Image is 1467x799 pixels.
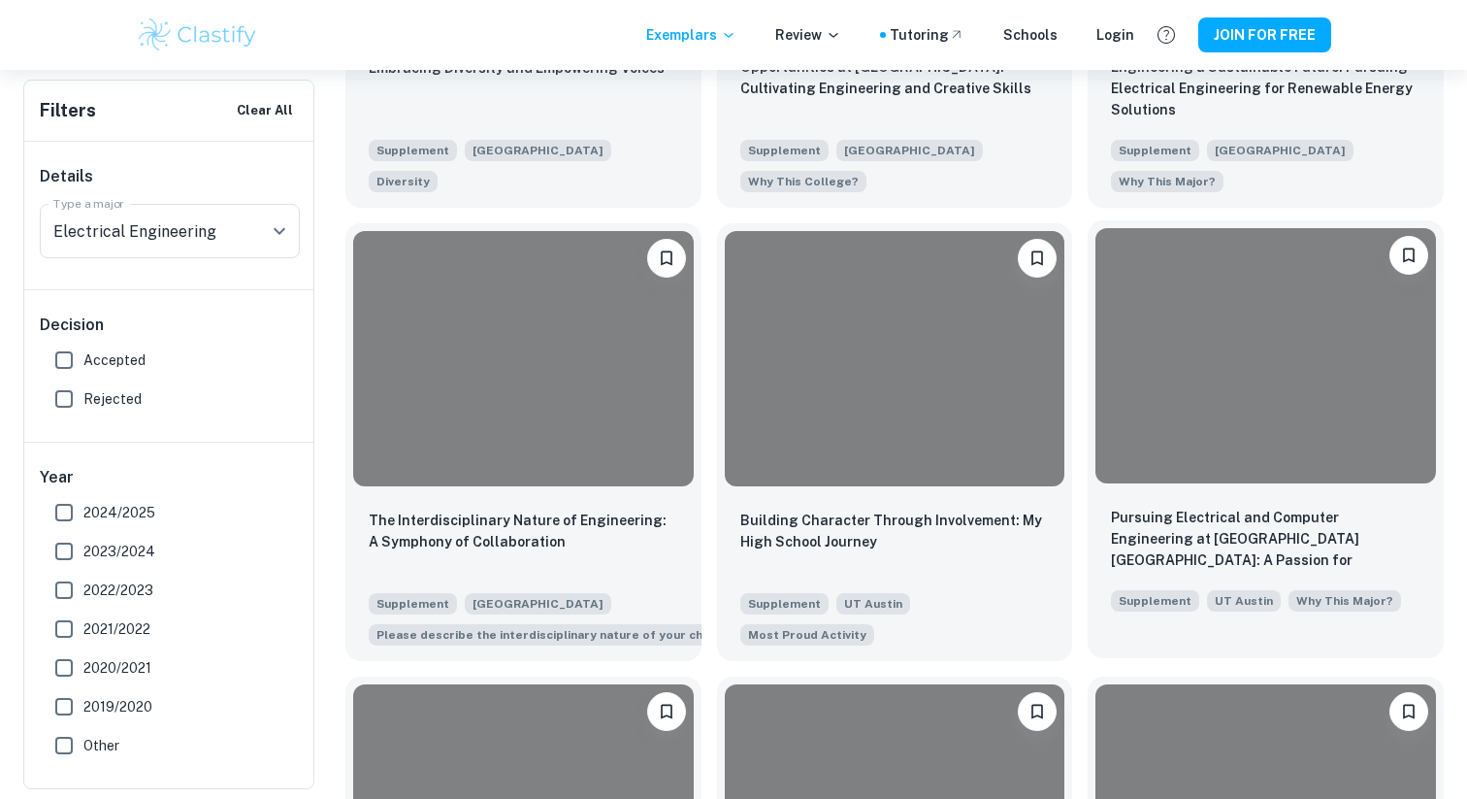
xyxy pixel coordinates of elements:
a: Tutoring [890,24,964,46]
img: Clastify logo [136,16,259,54]
span: Why This College? [748,173,859,190]
span: Why This Major? [1119,173,1216,190]
h6: Decision [40,314,300,337]
button: Please log in to bookmark exemplars [1018,239,1057,278]
p: Building Character Through Involvement: My High School Journey [740,510,1050,552]
p: The Interdisciplinary Nature of Engineering: A Symphony of Collaboration [369,510,678,552]
span: UT Austin [1207,590,1281,612]
button: JOIN FOR FREE [1198,17,1331,52]
a: Please log in to bookmark exemplarsBuilding Character Through Involvement: My High School Journey... [717,223,1073,661]
span: 2024/2025 [83,502,155,523]
span: 2019/2020 [83,696,152,717]
span: Why This Major? [1296,592,1393,610]
span: Please describe the interdisciplinary nature of your chosen field of study and how it complements... [369,622,824,646]
span: Most Proud Activity [748,626,866,644]
a: Please log in to bookmark exemplarsThe Interdisciplinary Nature of Engineering: A Symphony of Col... [345,223,701,661]
span: 2023/2024 [83,541,155,562]
span: Located within one of the most dynamic cities in the world, the University of Miami is a distinct... [369,169,438,192]
span: Why are you interested in the major you indicated as your first-choice major? [1288,588,1401,612]
span: UT Austin [836,593,910,615]
span: Please describe the interdisciplinary nature of your chosen field of study [376,626,816,644]
button: Please log in to bookmark exemplars [1389,692,1428,731]
span: How will opportunities at Purdue support your interests, both in and out of the classroom? [740,169,866,192]
span: Supplement [369,593,457,615]
button: Please log in to bookmark exemplars [1389,236,1428,275]
span: Supplement [1111,140,1199,161]
span: Rejected [83,388,142,410]
span: Think of all the activities — both in and outside of school — that you have been involved with du... [740,622,874,646]
span: [GEOGRAPHIC_DATA] [465,140,611,161]
span: Diversity [376,173,430,190]
p: Review [775,24,841,46]
span: [GEOGRAPHIC_DATA] [836,140,983,161]
button: Please log in to bookmark exemplars [1018,692,1057,731]
button: Clear All [232,96,298,125]
span: Other [83,735,119,756]
span: Supplement [740,140,829,161]
button: Please log in to bookmark exemplars [647,239,686,278]
p: Engineering a Sustainable Future: Pursuing Electrical Engineering for Renewable Energy Solutions [1111,56,1420,120]
h6: Year [40,466,300,489]
a: Login [1096,24,1134,46]
span: Supplement [740,593,829,615]
button: Please log in to bookmark exemplars [647,692,686,731]
h6: Filters [40,97,96,124]
span: Supplement [369,140,457,161]
p: Opportunities at Purdue: Cultivating Engineering and Creative Skills [740,56,1050,99]
p: Pursuing Electrical and Computer Engineering at UT Austin: A Passion for Technology and Diversity [1111,507,1420,573]
span: 2022/2023 [83,580,153,601]
button: Open [266,217,293,245]
a: Schools [1003,24,1058,46]
span: [GEOGRAPHIC_DATA] [1207,140,1353,161]
span: [GEOGRAPHIC_DATA] [465,593,611,615]
label: Type a major [53,195,125,212]
span: Supplement [1111,590,1199,612]
p: Exemplars [646,24,736,46]
span: Accepted [83,350,146,371]
span: 2020/2021 [83,657,151,679]
h6: Details [40,165,300,188]
button: Help and Feedback [1150,18,1183,51]
span: 2021/2022 [83,618,150,640]
a: Please log in to bookmark exemplarsPursuing Electrical and Computer Engineering at UT Austin: A P... [1088,223,1444,661]
span: Briefly discuss your reasons for pursuing the major you have selected. [1111,169,1223,192]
